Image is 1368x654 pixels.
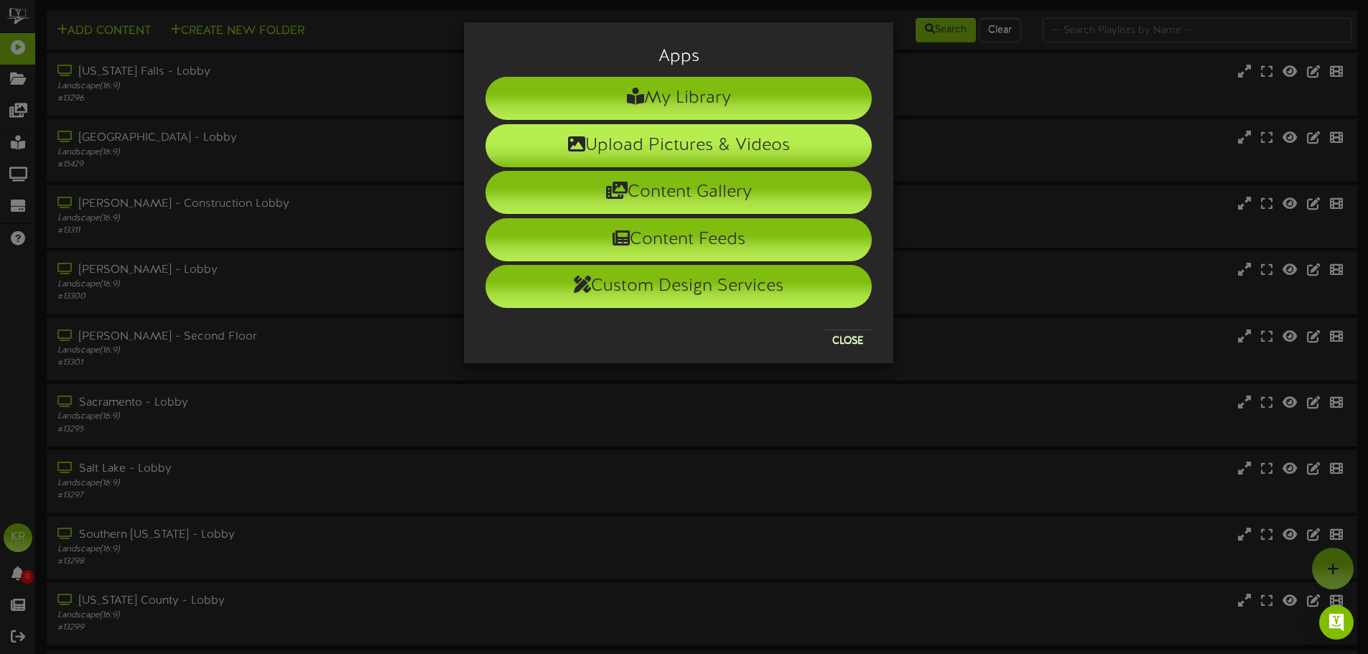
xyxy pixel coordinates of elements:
[485,47,872,66] h3: Apps
[1319,605,1354,640] div: Open Intercom Messenger
[485,218,872,261] li: Content Feeds
[485,171,872,214] li: Content Gallery
[824,330,872,352] button: Close
[485,124,872,167] li: Upload Pictures & Videos
[485,265,872,308] li: Custom Design Services
[485,77,872,120] li: My Library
